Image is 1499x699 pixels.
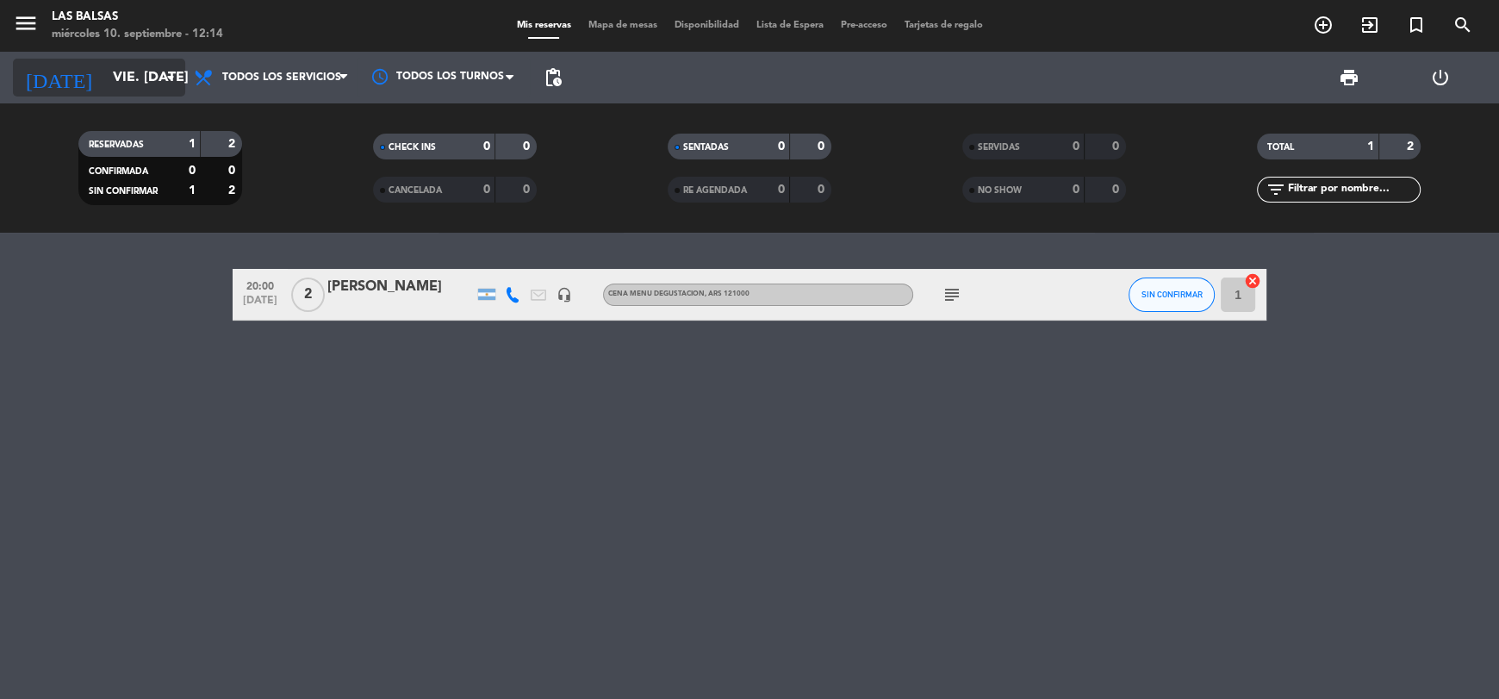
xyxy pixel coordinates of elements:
span: 2 [291,278,325,312]
strong: 0 [1073,184,1079,196]
strong: 0 [778,140,785,153]
span: CHECK INS [389,143,436,152]
strong: 0 [483,184,490,196]
strong: 0 [1112,140,1123,153]
div: [PERSON_NAME] [327,276,474,298]
span: CANCELADA [389,186,442,195]
span: Lista de Espera [748,21,832,30]
strong: 1 [189,138,196,150]
strong: 0 [189,165,196,177]
span: SIN CONFIRMAR [1141,290,1203,299]
i: exit_to_app [1359,15,1380,35]
strong: 1 [189,184,196,197]
span: SIN CONFIRMAR [89,187,158,196]
span: Disponibilidad [666,21,748,30]
span: print [1339,67,1359,88]
span: Mapa de mesas [580,21,666,30]
span: NO SHOW [978,186,1022,195]
strong: 2 [228,138,239,150]
strong: 2 [228,184,239,197]
span: TOTAL [1267,143,1294,152]
span: , ARS 121000 [705,290,749,297]
strong: 0 [818,184,828,196]
i: cancel [1244,272,1261,290]
i: add_circle_outline [1313,15,1334,35]
strong: 0 [1073,140,1079,153]
strong: 2 [1407,140,1417,153]
i: subject [942,284,962,305]
i: turned_in_not [1406,15,1427,35]
span: Todos los servicios [222,72,341,84]
strong: 0 [778,184,785,196]
span: 20:00 [239,275,282,295]
span: Pre-acceso [832,21,896,30]
div: Las Balsas [52,9,223,26]
span: [DATE] [239,295,282,315]
i: menu [13,10,39,36]
i: arrow_drop_down [160,67,181,88]
strong: 0 [523,140,533,153]
span: SERVIDAS [978,143,1020,152]
input: Filtrar por nombre... [1286,180,1420,199]
span: CENA MENU DEGUSTACION [608,290,749,297]
strong: 0 [483,140,490,153]
i: filter_list [1266,179,1286,200]
strong: 0 [228,165,239,177]
strong: 0 [818,140,828,153]
span: CONFIRMADA [89,167,148,176]
i: [DATE] [13,59,104,97]
strong: 1 [1367,140,1374,153]
i: search [1452,15,1473,35]
span: Tarjetas de regalo [896,21,992,30]
button: menu [13,10,39,42]
span: RE AGENDADA [683,186,747,195]
div: miércoles 10. septiembre - 12:14 [52,26,223,43]
strong: 0 [523,184,533,196]
button: SIN CONFIRMAR [1129,278,1215,312]
div: LOG OUT [1395,52,1486,103]
span: Mis reservas [508,21,580,30]
i: power_settings_new [1430,67,1451,88]
i: headset_mic [557,287,572,303]
span: RESERVADAS [89,140,144,149]
span: SENTADAS [683,143,729,152]
strong: 0 [1112,184,1123,196]
span: pending_actions [543,67,563,88]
